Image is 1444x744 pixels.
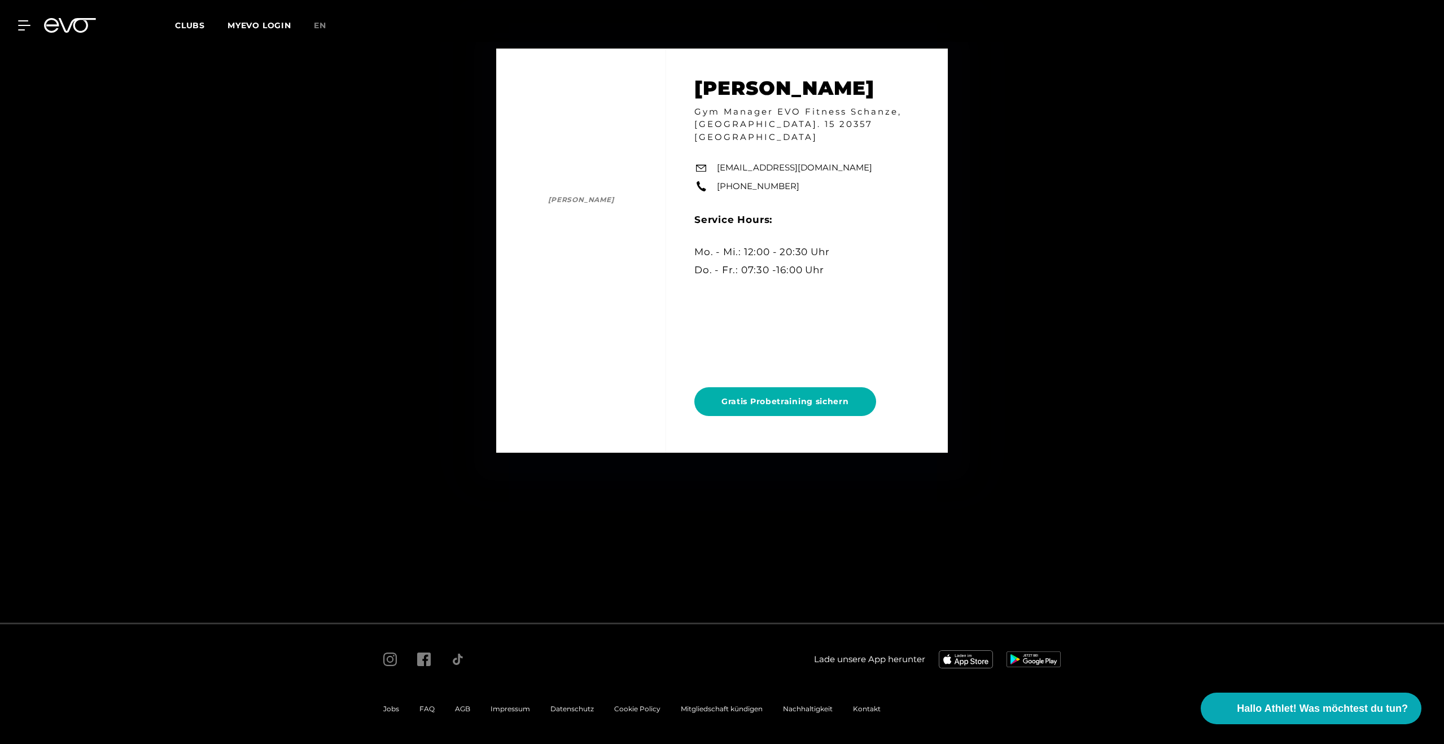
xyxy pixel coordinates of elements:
[1201,693,1421,724] button: Hallo Athlet! Was möchtest du tun?
[175,20,205,30] span: Clubs
[717,180,799,193] a: [PHONE_NUMBER]
[175,20,227,30] a: Clubs
[455,704,470,713] a: AGB
[314,20,326,30] span: en
[1007,651,1061,667] img: evofitness app
[814,653,925,666] span: Lade unsere App herunter
[694,379,881,424] a: Gratis Probetraining sichern
[491,704,530,713] a: Impressum
[853,704,881,713] a: Kontakt
[1237,701,1408,716] span: Hallo Athlet! Was möchtest du tun?
[783,704,833,713] a: Nachhaltigkeit
[550,704,594,713] a: Datenschutz
[681,704,763,713] a: Mitgliedschaft kündigen
[227,20,291,30] a: MYEVO LOGIN
[419,704,435,713] a: FAQ
[939,650,993,668] img: evofitness app
[314,19,340,32] a: en
[717,161,872,174] a: [EMAIL_ADDRESS][DOMAIN_NAME]
[383,704,399,713] a: Jobs
[614,704,660,713] a: Cookie Policy
[721,396,849,408] span: Gratis Probetraining sichern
